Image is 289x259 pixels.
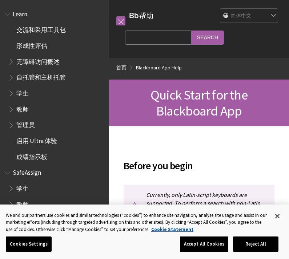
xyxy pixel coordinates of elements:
[124,149,274,173] h2: Before you begin
[129,11,139,20] strong: Bb
[233,236,278,252] button: Reject All
[16,119,35,129] span: 管理员
[220,9,278,23] select: Site Language Selector
[191,31,224,45] input: Search
[16,151,47,161] span: 成绩指示板
[151,226,193,232] a: More information about your privacy, opens in a new tab
[16,72,66,81] span: 自托管和主机托管
[129,11,153,20] a: Bb帮助
[6,212,269,233] div: We and our partners use cookies and similar technologies (“cookies”) to enhance site navigation, ...
[124,185,274,229] p: Currently, only Latin-script keyboards are supported. To perform a search with non-Latin characte...
[16,40,47,49] span: 形成性评估
[269,208,285,224] button: Close
[4,167,105,227] nav: Book outline for Blackboard SafeAssign
[136,63,182,72] a: Blackboard App Help
[16,103,29,113] span: 教师
[180,236,228,252] button: Accept All Cookies
[13,8,27,18] span: Learn
[16,56,60,65] span: 无障碍访问概述
[6,236,52,252] button: Cookies Settings
[4,8,105,163] nav: Book outline for Blackboard Learn Help
[116,63,127,72] a: 首页
[13,167,41,177] span: SafeAssign
[16,87,29,97] span: 学生
[16,135,57,145] span: 启用 Ultra 体验
[150,86,248,119] span: Quick Start for the Blackboard App
[16,182,29,192] span: 学生
[16,24,66,34] span: 交流和采用工具包
[16,198,29,208] span: 教师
